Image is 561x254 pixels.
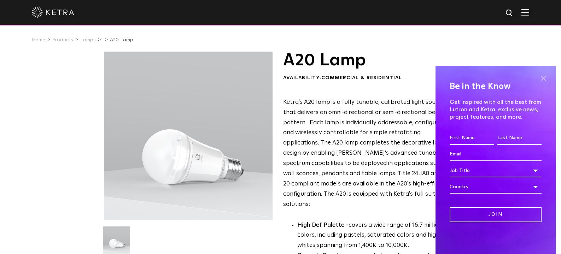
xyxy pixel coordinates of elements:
div: Country [450,180,542,194]
a: A20 Lamp [110,37,133,42]
input: First Name [450,131,494,145]
a: Products [52,37,73,42]
p: covers a wide range of 16.7 million colors, including pastels, saturated colors and high CRI whit... [297,220,455,251]
div: Availability: [283,75,455,82]
img: Hamburger%20Nav.svg [521,9,529,16]
img: ketra-logo-2019-white [32,7,74,18]
input: Last Name [497,131,542,145]
span: Ketra's A20 lamp is a fully tunable, calibrated light source that delivers an omni-directional or... [283,99,455,207]
span: Commercial & Residential [321,75,402,80]
strong: High Def Palette - [297,222,349,228]
input: Join [450,207,542,222]
div: Job Title [450,164,542,177]
p: Get inspired with all the best from Lutron and Ketra: exclusive news, project features, and more. [450,99,542,120]
a: Lamps [80,37,96,42]
h4: Be in the Know [450,80,542,93]
img: search icon [505,9,514,18]
input: Email [450,148,542,161]
a: Home [32,37,45,42]
h1: A20 Lamp [283,52,455,69]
